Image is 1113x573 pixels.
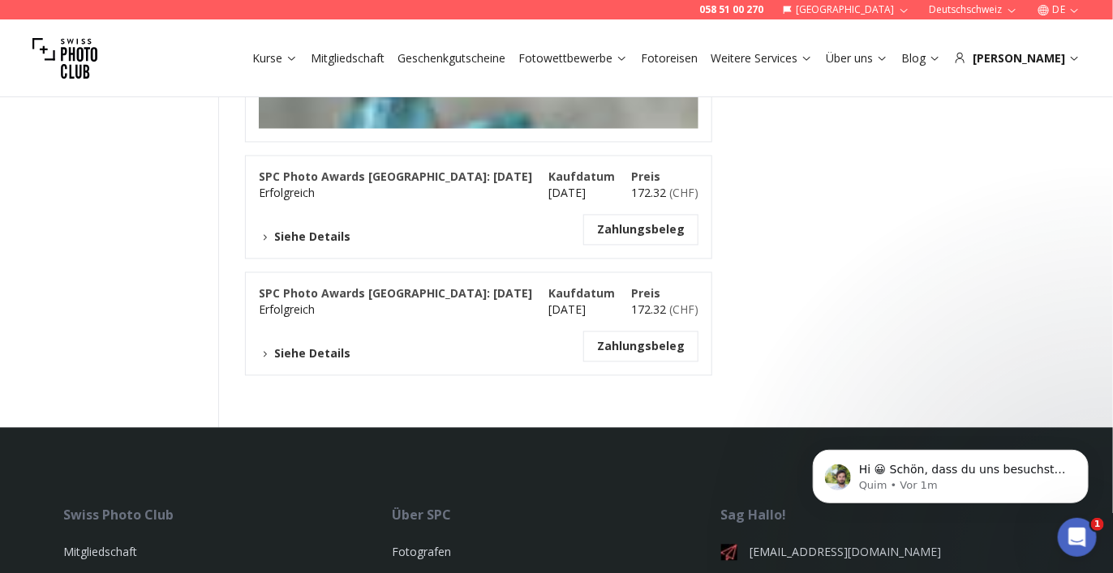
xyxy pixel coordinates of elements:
a: [EMAIL_ADDRESS][DOMAIN_NAME] [721,545,1050,561]
button: Fotoreisen [634,47,704,70]
span: SPC Photo Awards [GEOGRAPHIC_DATA]: [DATE] [259,169,532,185]
button: Geschenkgutscheine [391,47,512,70]
a: Mitgliedschaft [63,545,137,560]
button: Zahlungsbeleg [597,339,685,355]
a: Geschenkgutscheine [397,50,505,66]
a: Kurse [252,50,298,66]
a: 058 51 00 270 [699,3,763,16]
button: Über uns [819,47,895,70]
iframe: Intercom live chat [1058,518,1097,557]
span: ( CHF ) [669,302,698,318]
a: Fotowettbewerbe [518,50,628,66]
span: Kaufdatum [548,169,615,185]
span: Erfolgreich [259,186,315,201]
button: Blog [895,47,948,70]
button: Siehe Details [259,346,350,362]
span: Erfolgreich [259,302,315,318]
div: Swiss Photo Club [63,506,392,525]
span: 172.32 [631,302,698,318]
a: Über uns [826,50,888,66]
span: Preis [631,169,660,185]
a: Fotografen [392,545,451,560]
div: [PERSON_NAME] [954,50,1081,66]
a: Weitere Services [711,50,813,66]
span: [DATE] [548,302,586,318]
button: Weitere Services [704,47,819,70]
a: Fotoreisen [641,50,698,66]
a: Blog [901,50,941,66]
button: Zahlungsbeleg [597,222,685,238]
span: 172.32 [631,186,698,201]
iframe: Intercom notifications Nachricht [789,416,1113,529]
span: ( CHF ) [669,186,698,201]
button: Siehe Details [259,229,350,246]
button: Kurse [246,47,304,70]
span: 1 [1091,518,1104,531]
span: Preis [631,286,660,301]
span: SPC Photo Awards [GEOGRAPHIC_DATA]: [DATE] [259,286,532,301]
img: Swiss photo club [32,26,97,91]
span: [DATE] [548,186,586,201]
button: Mitgliedschaft [304,47,391,70]
span: Kaufdatum [548,286,615,301]
button: Fotowettbewerbe [512,47,634,70]
a: Mitgliedschaft [311,50,385,66]
div: Über SPC [392,506,720,525]
div: Sag Hallo! [721,506,1050,525]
